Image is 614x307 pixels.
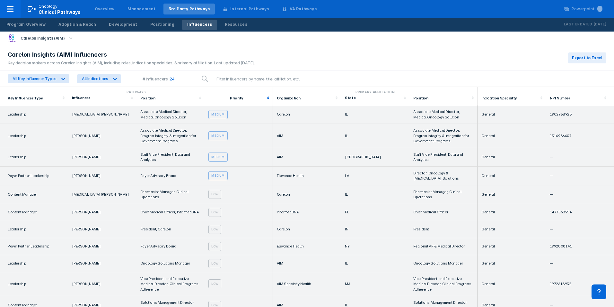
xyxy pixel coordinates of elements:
div: Influencers [187,22,212,27]
td: IN [341,221,409,238]
a: 3rd Party Pathways [163,4,215,14]
td: InformedDNA [273,204,341,221]
td: Staff Vice President, Data and Analytics [409,148,478,167]
div: Management [127,6,156,12]
td: Chief Medical Officer [409,204,478,221]
td: Carelon [273,221,341,238]
td: [PERSON_NAME] [68,221,136,238]
a: Positioning [145,20,180,30]
td: Carelon [273,185,341,204]
p: Oncology [39,4,58,9]
td: Oncology Solutions Manager [409,255,478,272]
div: Pathways [3,89,270,95]
div: Influencer [72,96,128,100]
td: Oncology Solutions Manager [136,255,205,272]
td: Elevance Health [273,167,341,185]
td: IL [341,105,409,124]
span: Export to Excel [572,55,602,61]
div: Contact Support [592,284,606,299]
div: Positioning [150,22,174,27]
div: Adoption & Reach [58,22,96,27]
td: Vice President and Executive Medical Director, Clinical Programs Adherence [136,272,205,296]
td: Associate Medical Director, Program Integrity & Integration for Government Programs [409,124,478,148]
td: LA [341,167,409,185]
div: Organization [277,96,301,100]
td: AIM [273,148,341,167]
div: Medium [208,153,227,162]
a: Program Overview [1,20,51,30]
div: Low [208,259,221,268]
td: [PERSON_NAME] [68,255,136,272]
td: Carelon [273,105,341,124]
div: State [345,96,401,100]
div: Low [208,242,221,251]
div: Program Overview [6,22,46,27]
td: Associate Medical Director, Medical Oncology Solution [136,105,205,124]
a: Influencers [182,20,217,30]
td: [PERSON_NAME] [68,167,136,185]
td: Director, Oncology & [MEDICAL_DATA] Solutions [409,167,478,185]
td: FL [341,204,409,221]
div: Low [208,190,221,199]
div: Development [109,22,137,27]
div: Overview [95,6,115,12]
td: AIM [273,124,341,148]
a: Adoption & Reach [53,20,101,30]
div: Priority [230,96,243,100]
div: All Key Influencer Types [13,76,57,81]
a: Resources [220,20,252,30]
div: Medium [208,131,227,140]
td: IL [341,255,409,272]
div: # Influencers: [143,76,169,81]
div: NPI Number [550,96,570,100]
div: Internal Pathways [230,6,269,12]
p: [DATE] [593,21,606,28]
div: VA Pathways [290,6,317,12]
td: Staff Vice President, Data and Analytics [136,148,205,167]
p: Last Updated: [564,21,593,28]
div: Low [208,208,221,217]
div: Indication Specialty [481,96,517,100]
a: Overview [90,4,120,14]
td: AIM [273,255,341,272]
div: All Indications [82,76,108,81]
td: Pharmacist Manager, Clinical Operations [409,185,478,204]
span: 24 [169,76,180,81]
td: IL [341,124,409,148]
div: Low [208,225,221,234]
td: NY [341,238,409,255]
td: [MEDICAL_DATA][PERSON_NAME] [68,105,136,124]
td: Payer Advisory Board [136,238,205,255]
td: Associate Medical Director, Program Integrity & Integration for Government Programs [136,124,205,148]
div: Medium [208,110,227,119]
td: Payer Advisory Board [136,167,205,185]
a: Development [104,20,142,30]
span: Clinical Pathways [39,9,81,15]
div: Key decision makers across Carelon Insights (AIM), including roles, indication specialties, & pri... [8,60,255,66]
td: MA [341,272,409,296]
td: Vice President and Executive Medical Director, Clinical Programs Adherence [409,272,478,296]
td: [PERSON_NAME] [68,272,136,296]
td: Pharmacist Manager, Clinical Operations [136,185,205,204]
td: Elevance Health [273,238,341,255]
a: Management [122,4,161,14]
div: Carelon Insights (AIM) [18,34,67,43]
td: President, Carelon [136,221,205,238]
td: General [478,204,546,221]
td: Regional VP & Medical Director [409,238,478,255]
div: Key Influencer Type [8,96,43,100]
td: General [478,124,546,148]
button: Export to Excel [568,52,606,63]
td: Associate Medical Director, Medical Oncology Solution [409,105,478,124]
td: [PERSON_NAME] [68,204,136,221]
div: 3rd Party Pathways [169,6,210,12]
div: Powerpoint [572,6,602,12]
div: Medium [208,171,227,180]
div: Position [413,96,428,100]
div: Primary Affiliation [276,89,475,95]
td: IL [341,185,409,204]
input: Filter influencers by name, title, affiliation, etc. [213,72,606,85]
td: President [409,221,478,238]
td: AIM Specialty Health [273,272,341,296]
td: [MEDICAL_DATA][PERSON_NAME] [68,185,136,204]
